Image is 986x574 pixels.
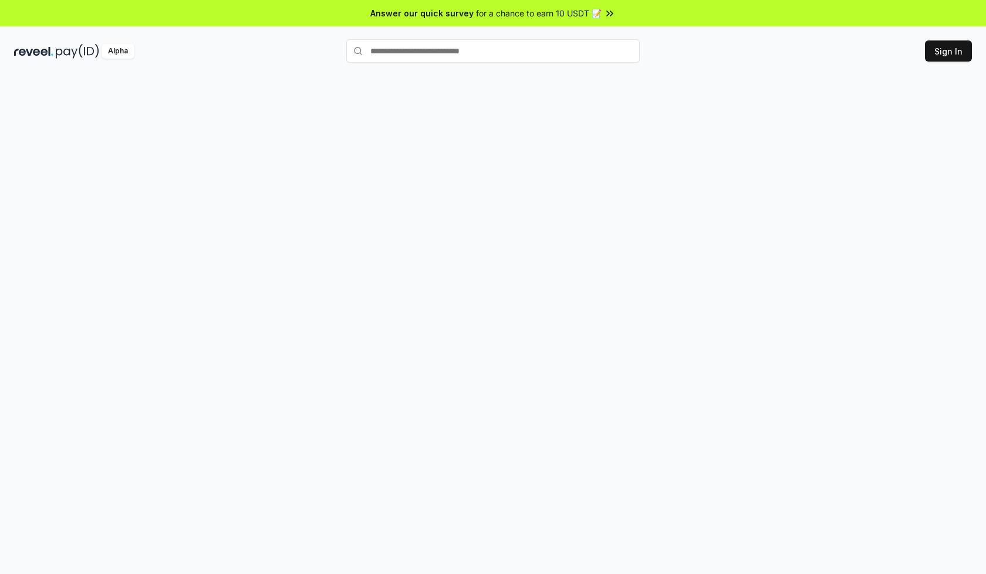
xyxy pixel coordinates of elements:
[925,40,972,62] button: Sign In
[56,44,99,59] img: pay_id
[476,7,602,19] span: for a chance to earn 10 USDT 📝
[370,7,474,19] span: Answer our quick survey
[102,44,134,59] div: Alpha
[14,44,53,59] img: reveel_dark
